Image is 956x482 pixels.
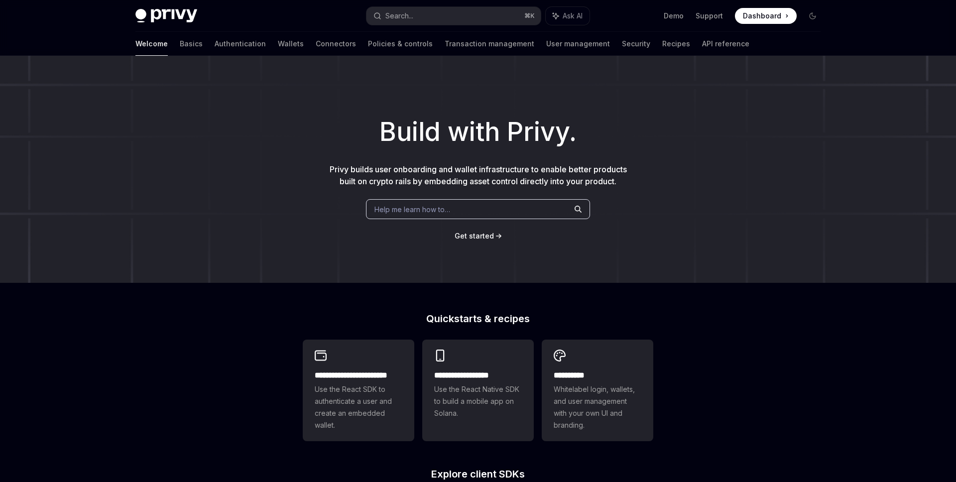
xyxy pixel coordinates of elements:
h1: Build with Privy. [16,113,940,151]
a: Dashboard [735,8,797,24]
span: Use the React SDK to authenticate a user and create an embedded wallet. [315,383,402,431]
a: Authentication [215,32,266,56]
a: Get started [455,231,494,241]
span: Help me learn how to… [374,204,450,215]
span: Get started [455,232,494,240]
span: Privy builds user onboarding and wallet infrastructure to enable better products built on crypto ... [330,164,627,186]
a: Security [622,32,650,56]
div: Search... [385,10,413,22]
a: Connectors [316,32,356,56]
a: **** **** **** ***Use the React Native SDK to build a mobile app on Solana. [422,340,534,441]
a: Basics [180,32,203,56]
span: Ask AI [563,11,583,21]
button: Search...⌘K [366,7,541,25]
button: Ask AI [546,7,590,25]
a: User management [546,32,610,56]
span: ⌘ K [524,12,535,20]
h2: Quickstarts & recipes [303,314,653,324]
a: Transaction management [445,32,534,56]
h2: Explore client SDKs [303,469,653,479]
button: Toggle dark mode [805,8,821,24]
span: Whitelabel login, wallets, and user management with your own UI and branding. [554,383,641,431]
a: Wallets [278,32,304,56]
a: Welcome [135,32,168,56]
a: **** *****Whitelabel login, wallets, and user management with your own UI and branding. [542,340,653,441]
img: dark logo [135,9,197,23]
span: Dashboard [743,11,781,21]
span: Use the React Native SDK to build a mobile app on Solana. [434,383,522,419]
a: API reference [702,32,749,56]
a: Policies & controls [368,32,433,56]
a: Demo [664,11,684,21]
a: Recipes [662,32,690,56]
a: Support [696,11,723,21]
